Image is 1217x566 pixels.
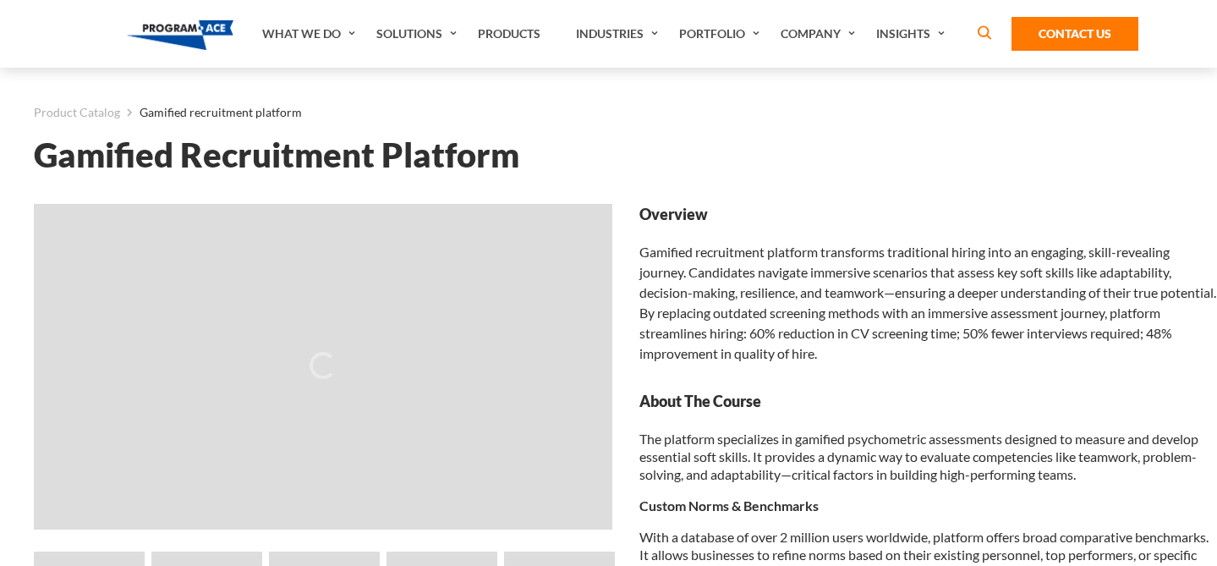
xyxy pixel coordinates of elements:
img: Program-Ace [127,20,234,50]
li: Gamified recruitment platform [120,102,302,124]
a: Contact Us [1011,17,1138,51]
a: Product Catalog [34,102,120,124]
